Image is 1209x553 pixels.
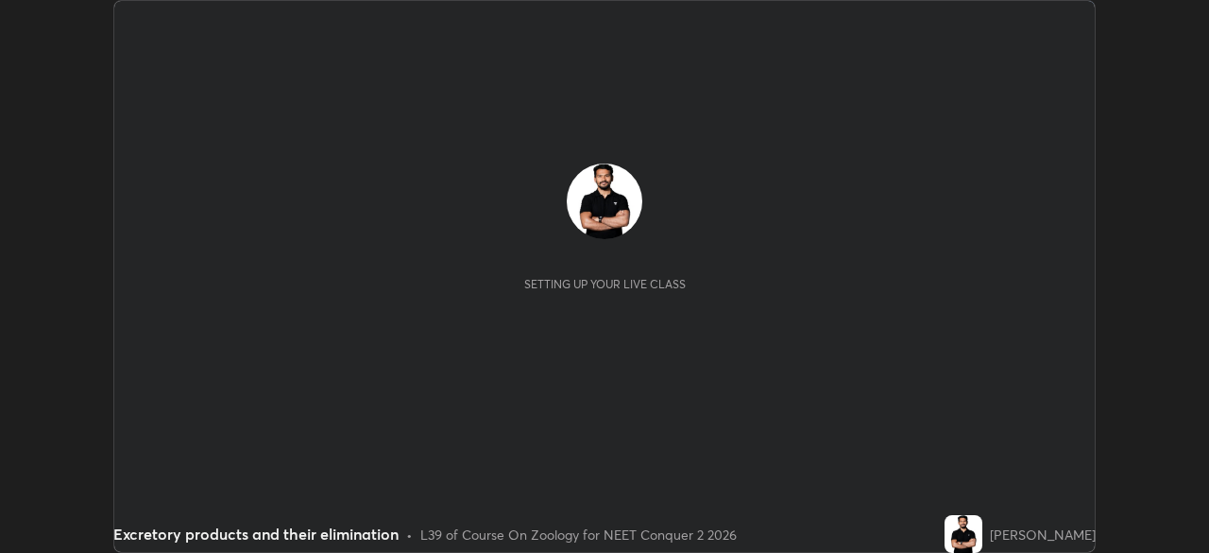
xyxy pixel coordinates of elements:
div: Setting up your live class [524,277,686,291]
div: [PERSON_NAME] [990,525,1096,544]
div: L39 of Course On Zoology for NEET Conquer 2 2026 [420,525,737,544]
div: • [406,525,413,544]
img: 9017f1c22f9a462681925bb830bd53f0.jpg [567,164,642,239]
div: Excretory products and their elimination [113,523,399,545]
img: 9017f1c22f9a462681925bb830bd53f0.jpg [945,515,982,553]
